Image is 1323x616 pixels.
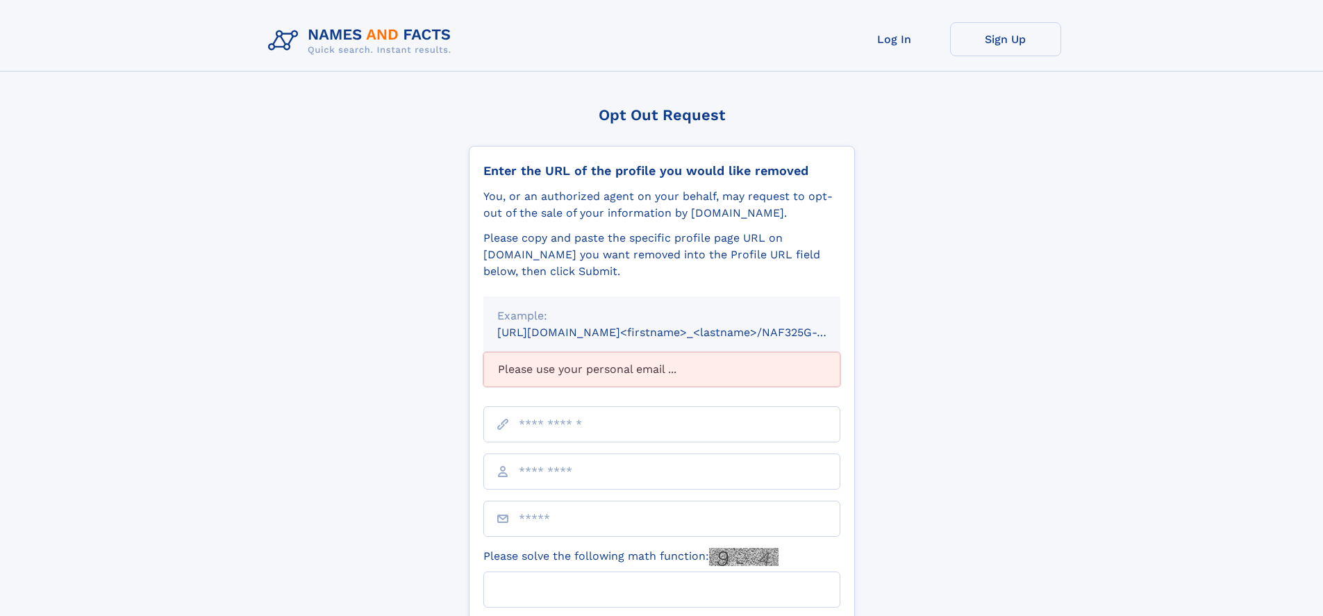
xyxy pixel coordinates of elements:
div: Please copy and paste the specific profile page URL on [DOMAIN_NAME] you want removed into the Pr... [483,230,840,280]
label: Please solve the following math function: [483,548,779,566]
small: [URL][DOMAIN_NAME]<firstname>_<lastname>/NAF325G-xxxxxxxx [497,326,867,339]
div: Please use your personal email ... [483,352,840,387]
img: Logo Names and Facts [263,22,463,60]
div: Enter the URL of the profile you would like removed [483,163,840,178]
div: Example: [497,308,826,324]
a: Sign Up [950,22,1061,56]
div: Opt Out Request [469,106,855,124]
a: Log In [839,22,950,56]
div: You, or an authorized agent on your behalf, may request to opt-out of the sale of your informatio... [483,188,840,222]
